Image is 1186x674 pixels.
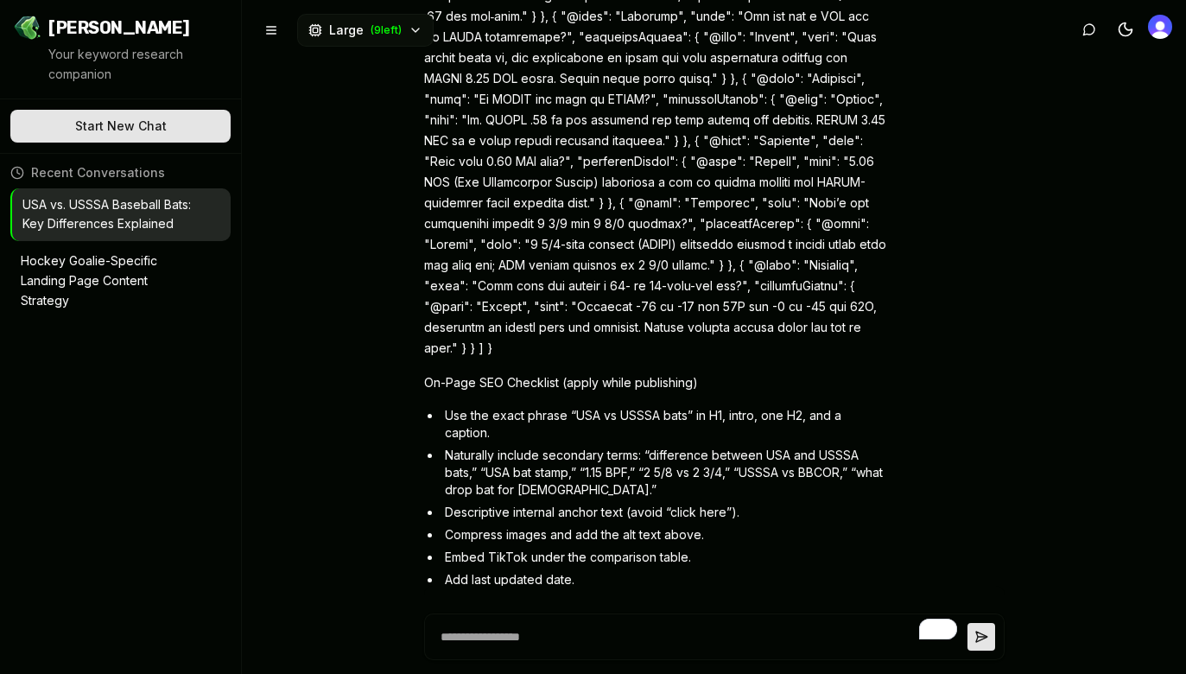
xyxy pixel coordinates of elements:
img: 's logo [1148,15,1172,39]
li: Add last updated date. [441,571,889,588]
button: Open user button [1148,15,1172,39]
textarea: To enrich screen reader interactions, please activate Accessibility in Grammarly extension settings [434,614,967,659]
span: Start New Chat [75,118,167,135]
button: Start New Chat [10,110,231,143]
button: USA vs. USSSA Baseball Bats: Key Differences Explained [12,188,231,242]
span: ( 9 left) [371,23,402,37]
li: Use the exact phrase “USA vs USSSA bats” in H1, intro, one H2, and a caption. [441,407,889,442]
p: Hockey Goalie-Specific Landing Page Content Strategy [21,251,196,310]
p: USA vs. USSSA Baseball Bats: Key Differences Explained [22,195,196,235]
img: Jello SEO Logo [14,14,41,41]
li: Descriptive internal anchor text (avoid “click here”). [441,504,889,521]
button: Hockey Goalie-Specific Landing Page Content Strategy [10,245,231,317]
li: Compress images and add the alt text above. [441,526,889,544]
button: Large(9left) [297,14,434,47]
p: Your keyword research companion [48,45,227,85]
li: Naturally include secondary terms: “difference between USA and USSSA bats,” “USA bat stamp,” “1.1... [441,447,889,499]
span: Large [329,22,364,39]
p: On-Page SEO Checklist (apply while publishing) [424,372,889,393]
li: Embed TikTok under the comparison table. [441,549,889,566]
span: [PERSON_NAME] [48,16,190,40]
span: Recent Conversations [31,164,165,181]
